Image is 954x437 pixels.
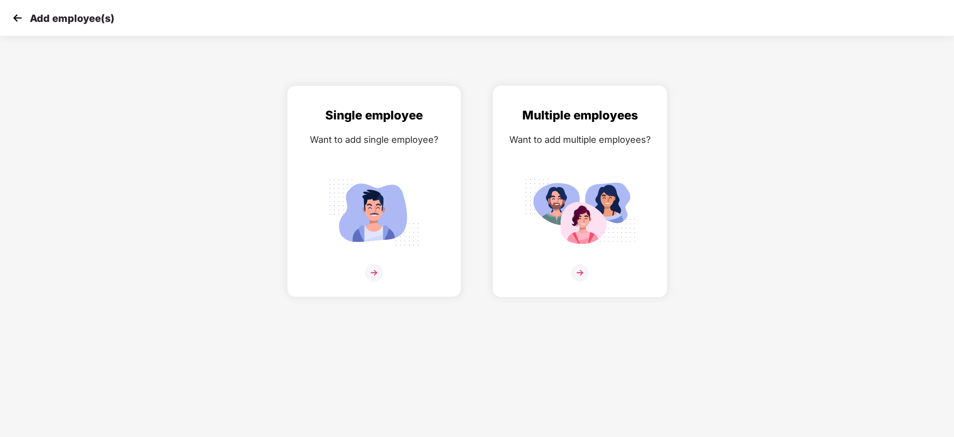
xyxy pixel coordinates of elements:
[503,132,657,147] div: Want to add multiple employees?
[318,174,430,251] img: svg+xml;base64,PHN2ZyB4bWxucz0iaHR0cDovL3d3dy53My5vcmcvMjAwMC9zdmciIGlkPSJTaW5nbGVfZW1wbG95ZWUiIH...
[30,12,114,24] p: Add employee(s)
[297,132,451,147] div: Want to add single employee?
[365,264,383,282] img: svg+xml;base64,PHN2ZyB4bWxucz0iaHR0cDovL3d3dy53My5vcmcvMjAwMC9zdmciIHdpZHRoPSIzNiIgaGVpZ2h0PSIzNi...
[524,174,636,251] img: svg+xml;base64,PHN2ZyB4bWxucz0iaHR0cDovL3d3dy53My5vcmcvMjAwMC9zdmciIGlkPSJNdWx0aXBsZV9lbXBsb3llZS...
[503,106,657,125] div: Multiple employees
[10,10,25,25] img: svg+xml;base64,PHN2ZyB4bWxucz0iaHR0cDovL3d3dy53My5vcmcvMjAwMC9zdmciIHdpZHRoPSIzMCIgaGVpZ2h0PSIzMC...
[297,106,451,125] div: Single employee
[571,264,589,282] img: svg+xml;base64,PHN2ZyB4bWxucz0iaHR0cDovL3d3dy53My5vcmcvMjAwMC9zdmciIHdpZHRoPSIzNiIgaGVpZ2h0PSIzNi...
